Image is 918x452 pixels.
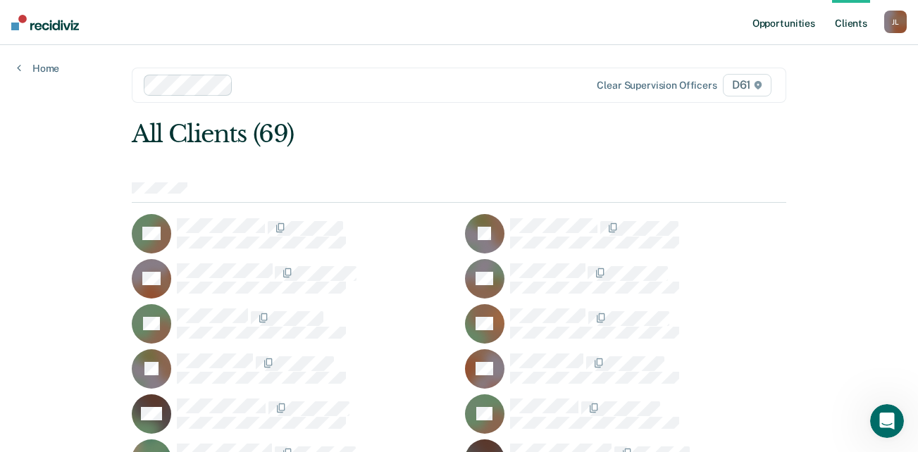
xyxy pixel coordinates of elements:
[884,11,907,33] div: J L
[884,11,907,33] button: JL
[870,404,904,438] iframe: Intercom live chat
[597,80,717,92] div: Clear supervision officers
[17,62,59,75] a: Home
[132,120,655,149] div: All Clients (69)
[723,74,771,96] span: D61
[11,15,79,30] img: Recidiviz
